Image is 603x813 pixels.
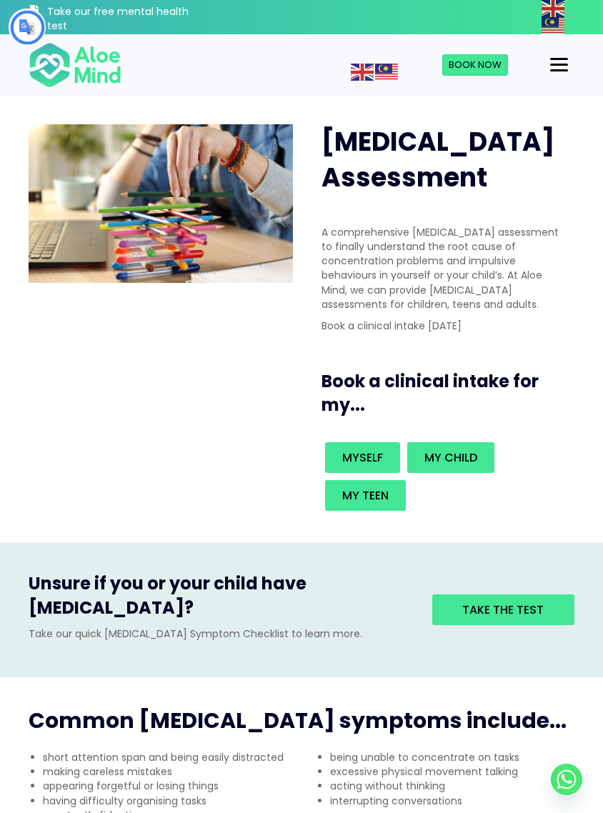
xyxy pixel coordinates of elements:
span: My teen [342,487,389,504]
li: appearing forgetful or losing things [43,779,301,793]
button: Menu [544,53,574,77]
li: excessive physical movement talking [330,764,589,779]
span: My child [424,449,477,466]
li: making careless mistakes [43,764,301,779]
img: Aloe mind Logo [29,41,121,89]
li: having difficulty organising tasks [43,794,301,808]
h3: Book a clinical intake for my... [322,369,583,417]
span: Take the test [462,602,544,618]
a: English [542,1,566,15]
a: English [351,64,375,79]
a: My teen [325,480,406,511]
p: A comprehensive [MEDICAL_DATA] assessment to finally understand the root cause of concentration p... [322,225,569,312]
li: acting without thinking [330,779,589,793]
li: interrupting conversations [330,794,589,808]
li: short attention span and being easily distracted [43,750,301,764]
a: Malay [542,18,566,32]
span: Myself [342,449,383,466]
img: ADHD photo [29,124,293,283]
img: ms [375,64,398,81]
a: Malay [375,64,399,79]
li: being unable to concentrate on tasks [330,750,589,764]
img: en [351,64,374,81]
h3: Take our free mental health test [47,5,193,33]
span: [MEDICAL_DATA] Assessment [322,124,555,196]
p: Book a clinical intake [DATE] [322,319,569,333]
a: Myself [325,442,400,473]
a: Book Now [442,54,508,76]
div: Book an intake for my... [322,439,569,514]
img: ms [542,17,564,34]
h3: Unsure if you or your child have [MEDICAL_DATA]? [29,572,411,627]
span: Common [MEDICAL_DATA] symptoms include... [29,705,567,736]
p: Take our quick [MEDICAL_DATA] Symptom Checklist to learn more. [29,627,411,641]
a: My child [407,442,494,473]
a: Take our free mental health test [29,4,193,34]
span: Book Now [449,58,502,71]
a: Whatsapp [551,764,582,795]
a: Take the test [432,594,574,625]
